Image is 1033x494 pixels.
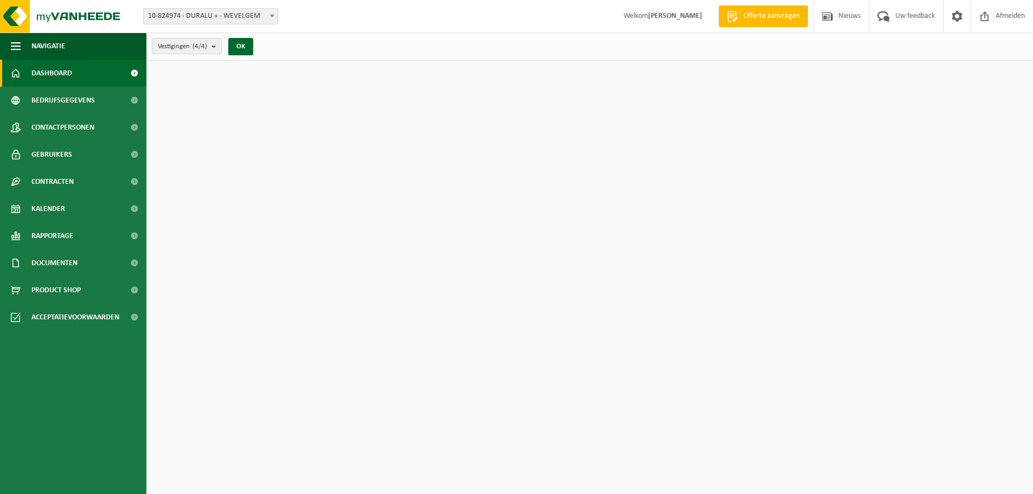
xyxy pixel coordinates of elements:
[718,5,808,27] a: Offerte aanvragen
[144,9,278,24] span: 10-824974 - DURALU + - WEVELGEM
[31,195,65,222] span: Kalender
[31,249,78,277] span: Documenten
[193,43,207,50] count: (4/4)
[31,168,74,195] span: Contracten
[152,38,222,54] button: Vestigingen(4/4)
[31,114,94,141] span: Contactpersonen
[31,60,72,87] span: Dashboard
[741,11,803,22] span: Offerte aanvragen
[158,39,207,55] span: Vestigingen
[31,304,119,331] span: Acceptatievoorwaarden
[228,38,253,55] button: OK
[648,12,702,20] strong: [PERSON_NAME]
[31,87,95,114] span: Bedrijfsgegevens
[31,277,81,304] span: Product Shop
[143,8,278,24] span: 10-824974 - DURALU + - WEVELGEM
[31,141,72,168] span: Gebruikers
[31,222,73,249] span: Rapportage
[31,33,65,60] span: Navigatie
